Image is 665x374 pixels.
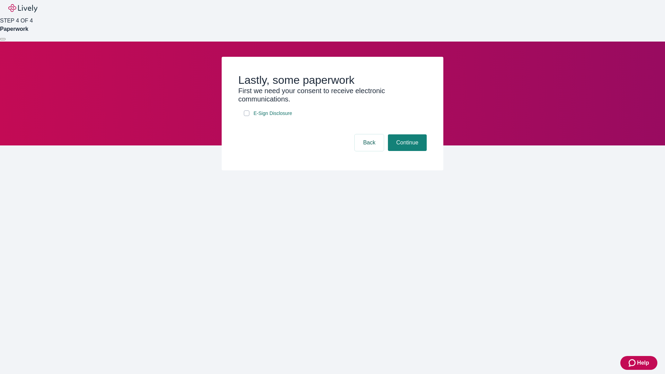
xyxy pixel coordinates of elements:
a: e-sign disclosure document [252,109,293,118]
h3: First we need your consent to receive electronic communications. [238,87,427,103]
button: Zendesk support iconHelp [620,356,657,370]
span: E-Sign Disclosure [254,110,292,117]
span: Help [637,359,649,367]
svg: Zendesk support icon [629,359,637,367]
img: Lively [8,4,37,12]
h2: Lastly, some paperwork [238,73,427,87]
button: Continue [388,134,427,151]
button: Back [355,134,384,151]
